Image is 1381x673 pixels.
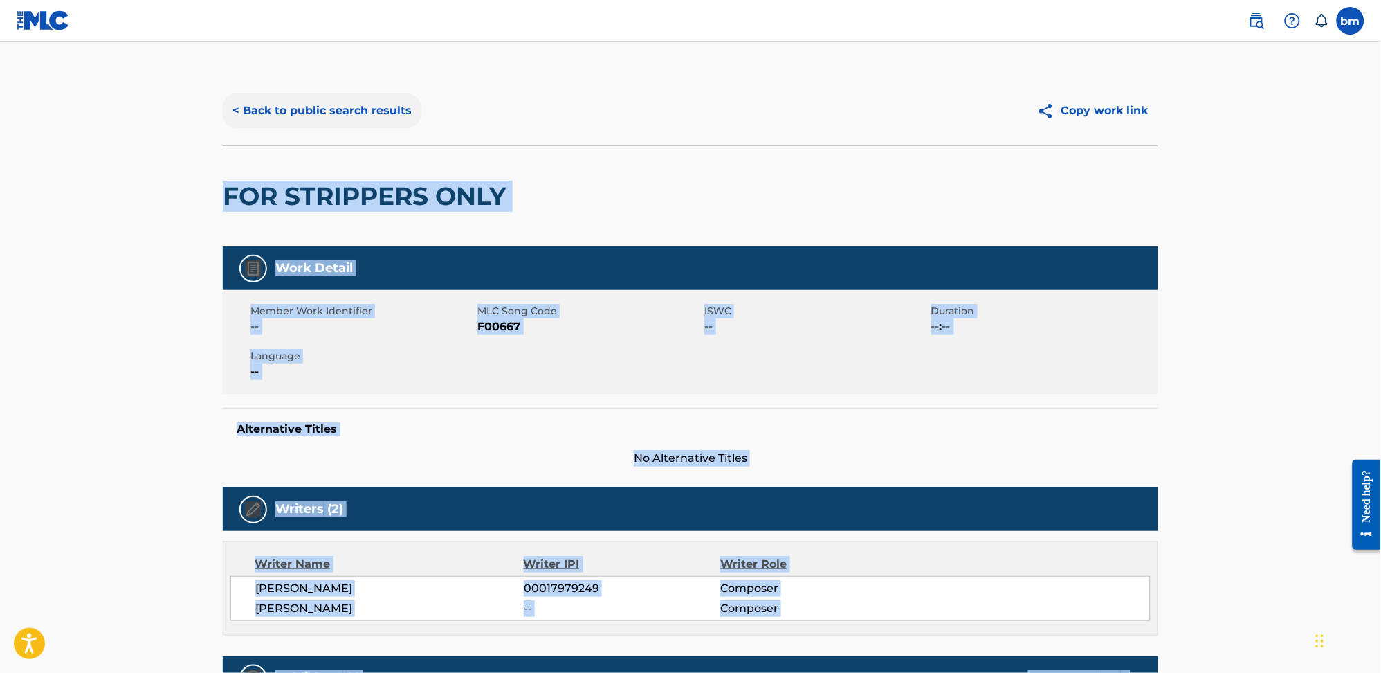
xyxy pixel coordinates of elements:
[524,556,721,573] div: Writer IPI
[255,556,524,573] div: Writer Name
[524,600,720,617] span: --
[1248,12,1265,29] img: search
[1279,7,1306,35] div: Help
[1316,620,1324,662] div: Drag
[931,318,1155,335] span: --:--
[245,501,262,518] img: Writers
[720,580,899,597] span: Composer
[255,600,524,617] span: [PERSON_NAME]
[704,318,928,335] span: --
[250,304,474,318] span: Member Work Identifier
[1037,102,1061,120] img: Copy work link
[1284,12,1301,29] img: help
[250,364,474,380] span: --
[931,304,1155,318] span: Duration
[1337,7,1364,35] div: User Menu
[250,349,474,364] span: Language
[245,260,262,277] img: Work Detail
[237,422,1144,436] h5: Alternative Titles
[17,10,70,30] img: MLC Logo
[275,501,343,517] h5: Writers (2)
[223,93,421,128] button: < Back to public search results
[255,580,524,597] span: [PERSON_NAME]
[275,260,353,276] h5: Work Detail
[223,450,1158,467] span: No Alternative Titles
[1312,607,1381,673] iframe: Chat Widget
[1315,14,1328,28] div: Notifications
[524,580,720,597] span: 00017979249
[223,181,513,212] h2: FOR STRIPPERS ONLY
[1342,449,1381,560] iframe: Resource Center
[477,304,701,318] span: MLC Song Code
[1243,7,1270,35] a: Public Search
[720,600,899,617] span: Composer
[477,318,701,335] span: F00667
[720,556,899,573] div: Writer Role
[250,318,474,335] span: --
[1027,93,1158,128] button: Copy work link
[704,304,928,318] span: ISWC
